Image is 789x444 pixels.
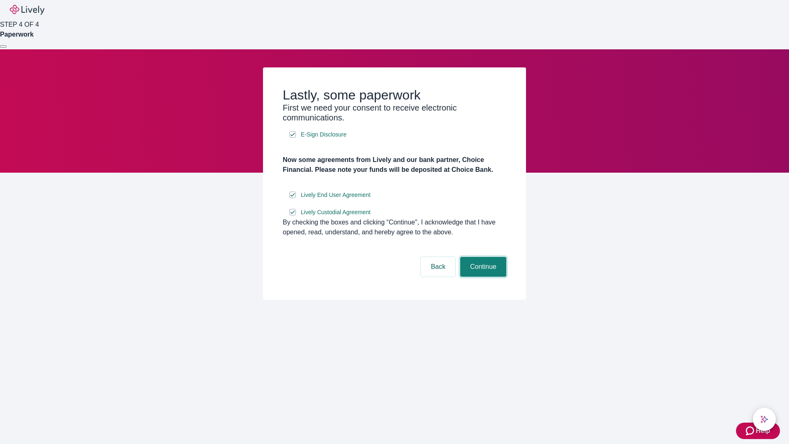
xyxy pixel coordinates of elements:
[301,130,346,139] span: E-Sign Disclosure
[460,257,506,277] button: Continue
[10,5,44,15] img: Lively
[760,415,768,423] svg: Lively AI Assistant
[283,87,506,103] h2: Lastly, some paperwork
[299,129,348,140] a: e-sign disclosure document
[753,408,776,431] button: chat
[283,217,506,237] div: By checking the boxes and clicking “Continue", I acknowledge that I have opened, read, understand...
[746,426,756,436] svg: Zendesk support icon
[736,423,780,439] button: Zendesk support iconHelp
[283,155,506,175] h4: Now some agreements from Lively and our bank partner, Choice Financial. Please note your funds wi...
[756,426,770,436] span: Help
[421,257,455,277] button: Back
[299,190,372,200] a: e-sign disclosure document
[301,191,371,199] span: Lively End User Agreement
[301,208,371,217] span: Lively Custodial Agreement
[299,207,372,217] a: e-sign disclosure document
[283,103,506,123] h3: First we need your consent to receive electronic communications.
